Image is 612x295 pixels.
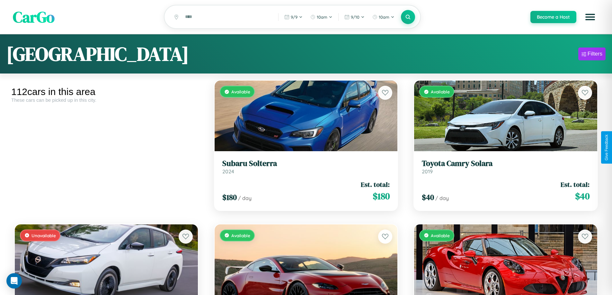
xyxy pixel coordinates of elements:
[31,233,56,238] span: Unavailable
[231,233,250,238] span: Available
[575,190,590,203] span: $ 40
[317,14,327,20] span: 10am
[291,14,297,20] span: 9 / 9
[222,159,390,168] h3: Subaru Solterra
[281,12,306,22] button: 9/9
[588,51,602,57] div: Filters
[351,14,359,20] span: 9 / 10
[11,97,201,103] div: These cars can be picked up in this city.
[431,233,450,238] span: Available
[222,192,237,203] span: $ 180
[11,86,201,97] div: 112 cars in this area
[379,14,389,20] span: 10am
[6,41,189,67] h1: [GEOGRAPHIC_DATA]
[422,168,433,175] span: 2019
[578,48,606,60] button: Filters
[341,12,368,22] button: 9/10
[307,12,336,22] button: 10am
[435,195,449,201] span: / day
[13,6,55,28] span: CarGo
[238,195,252,201] span: / day
[361,180,390,189] span: Est. total:
[222,168,234,175] span: 2024
[231,89,250,94] span: Available
[422,192,434,203] span: $ 40
[530,11,576,23] button: Become a Host
[581,8,599,26] button: Open menu
[373,190,390,203] span: $ 180
[222,159,390,175] a: Subaru Solterra2024
[6,273,22,289] div: Open Intercom Messenger
[604,134,609,161] div: Give Feedback
[422,159,590,175] a: Toyota Camry Solara2019
[422,159,590,168] h3: Toyota Camry Solara
[369,12,398,22] button: 10am
[431,89,450,94] span: Available
[561,180,590,189] span: Est. total:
